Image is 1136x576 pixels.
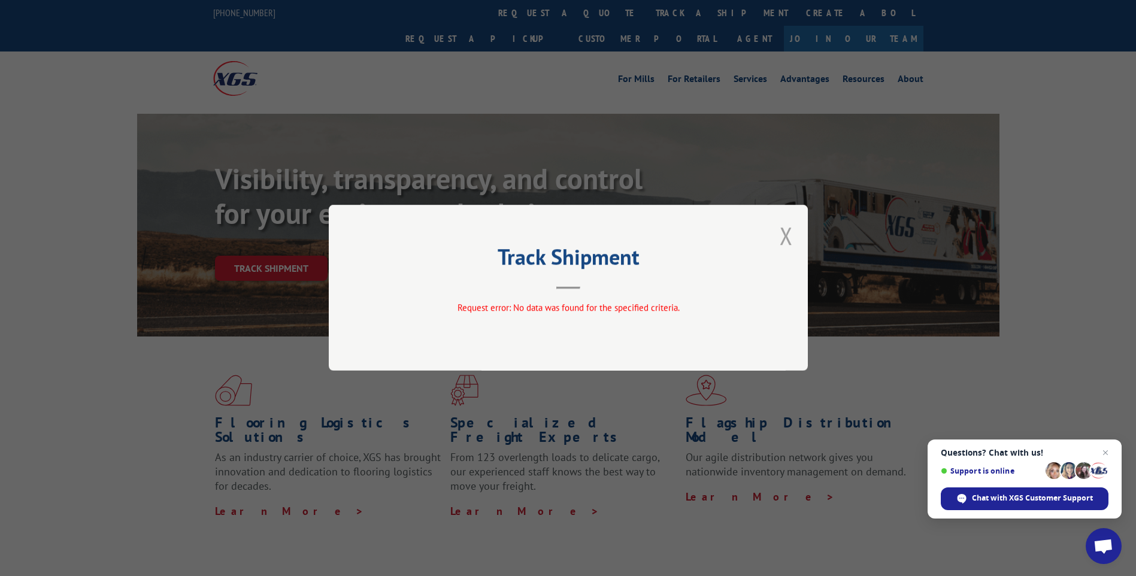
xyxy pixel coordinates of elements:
[457,302,679,314] span: Request error: No data was found for the specified criteria.
[941,487,1108,510] div: Chat with XGS Customer Support
[389,248,748,271] h2: Track Shipment
[780,220,793,251] button: Close modal
[972,493,1093,504] span: Chat with XGS Customer Support
[941,448,1108,457] span: Questions? Chat with us!
[1086,528,1122,564] div: Open chat
[941,466,1041,475] span: Support is online
[1098,445,1113,460] span: Close chat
